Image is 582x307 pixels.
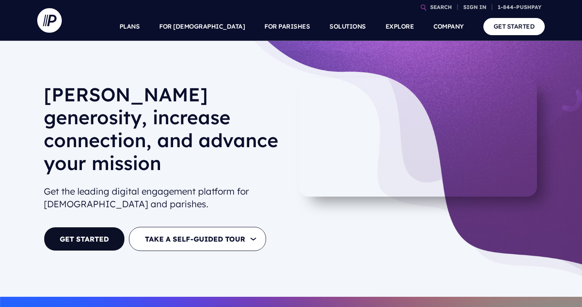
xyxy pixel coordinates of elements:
a: FOR [DEMOGRAPHIC_DATA] [159,12,245,41]
a: PLANS [120,12,140,41]
a: GET STARTED [483,18,545,35]
a: GET STARTED [44,227,125,251]
a: FOR PARISHES [264,12,310,41]
a: SOLUTIONS [329,12,366,41]
a: COMPANY [433,12,464,41]
h1: [PERSON_NAME] generosity, increase connection, and advance your mission [44,83,284,181]
a: EXPLORE [386,12,414,41]
h2: Get the leading digital engagement platform for [DEMOGRAPHIC_DATA] and parishes. [44,182,284,214]
button: TAKE A SELF-GUIDED TOUR [129,227,266,251]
